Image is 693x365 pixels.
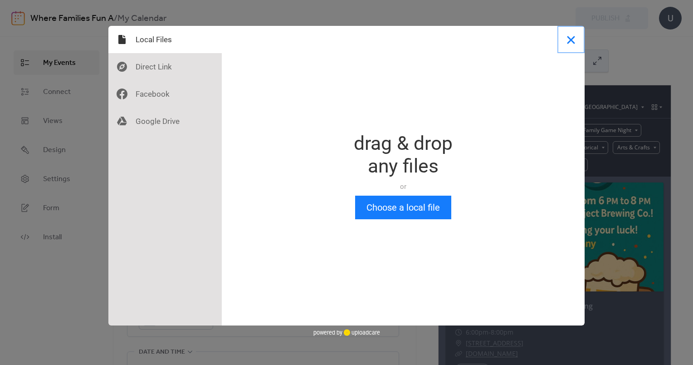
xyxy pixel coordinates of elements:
div: Facebook [108,80,222,108]
div: drag & drop any files [354,132,453,178]
button: Close [557,26,585,53]
a: uploadcare [342,329,380,336]
div: powered by [313,326,380,339]
div: Local Files [108,26,222,53]
div: Direct Link [108,53,222,80]
div: or [354,182,453,191]
button: Choose a local file [355,196,451,219]
div: Google Drive [108,108,222,135]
